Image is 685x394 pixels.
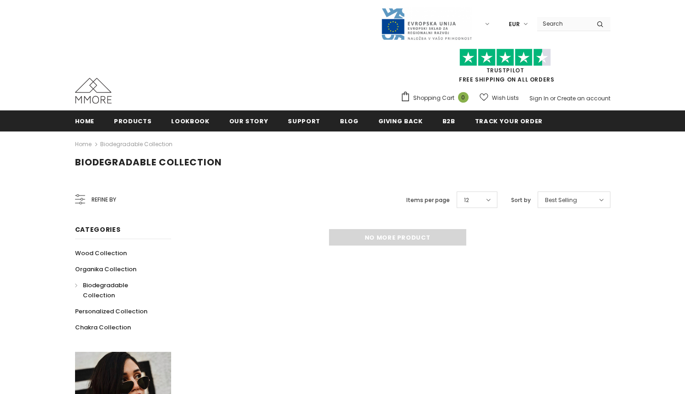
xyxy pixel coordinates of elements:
[75,225,121,234] span: Categories
[442,110,455,131] a: B2B
[75,245,127,261] a: Wood Collection
[75,307,147,316] span: Personalized Collection
[75,156,222,169] span: Biodegradable Collection
[545,196,577,205] span: Best Selling
[378,117,423,126] span: Giving back
[340,117,359,126] span: Blog
[475,110,543,131] a: Track your order
[229,117,269,126] span: Our Story
[400,53,610,83] span: FREE SHIPPING ON ALL ORDERS
[114,117,151,126] span: Products
[509,20,520,29] span: EUR
[75,117,95,126] span: Home
[400,91,473,105] a: Shopping Cart 0
[486,66,524,74] a: Trustpilot
[413,93,454,103] span: Shopping Cart
[171,117,209,126] span: Lookbook
[75,265,136,274] span: Organika Collection
[75,110,95,131] a: Home
[381,7,472,41] img: Javni Razpis
[537,17,590,30] input: Search Site
[529,94,549,102] a: Sign In
[75,277,161,303] a: Biodegradable Collection
[288,110,320,131] a: support
[475,117,543,126] span: Track your order
[75,303,147,319] a: Personalized Collection
[340,110,359,131] a: Blog
[114,110,151,131] a: Products
[464,196,469,205] span: 12
[458,92,469,103] span: 0
[378,110,423,131] a: Giving back
[381,20,472,27] a: Javni Razpis
[75,319,131,335] a: Chakra Collection
[75,261,136,277] a: Organika Collection
[442,117,455,126] span: B2B
[459,49,551,66] img: Trust Pilot Stars
[75,139,92,150] a: Home
[288,117,320,126] span: support
[75,249,127,257] span: Wood Collection
[83,281,128,300] span: Biodegradable Collection
[492,93,519,103] span: Wish Lists
[511,196,531,205] label: Sort by
[92,195,116,205] span: Refine by
[480,90,519,106] a: Wish Lists
[171,110,209,131] a: Lookbook
[100,140,173,148] a: Biodegradable Collection
[75,323,131,332] span: Chakra Collection
[557,94,610,102] a: Create an account
[229,110,269,131] a: Our Story
[406,196,450,205] label: Items per page
[75,78,112,104] img: MMORE Cases
[550,94,556,102] span: or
